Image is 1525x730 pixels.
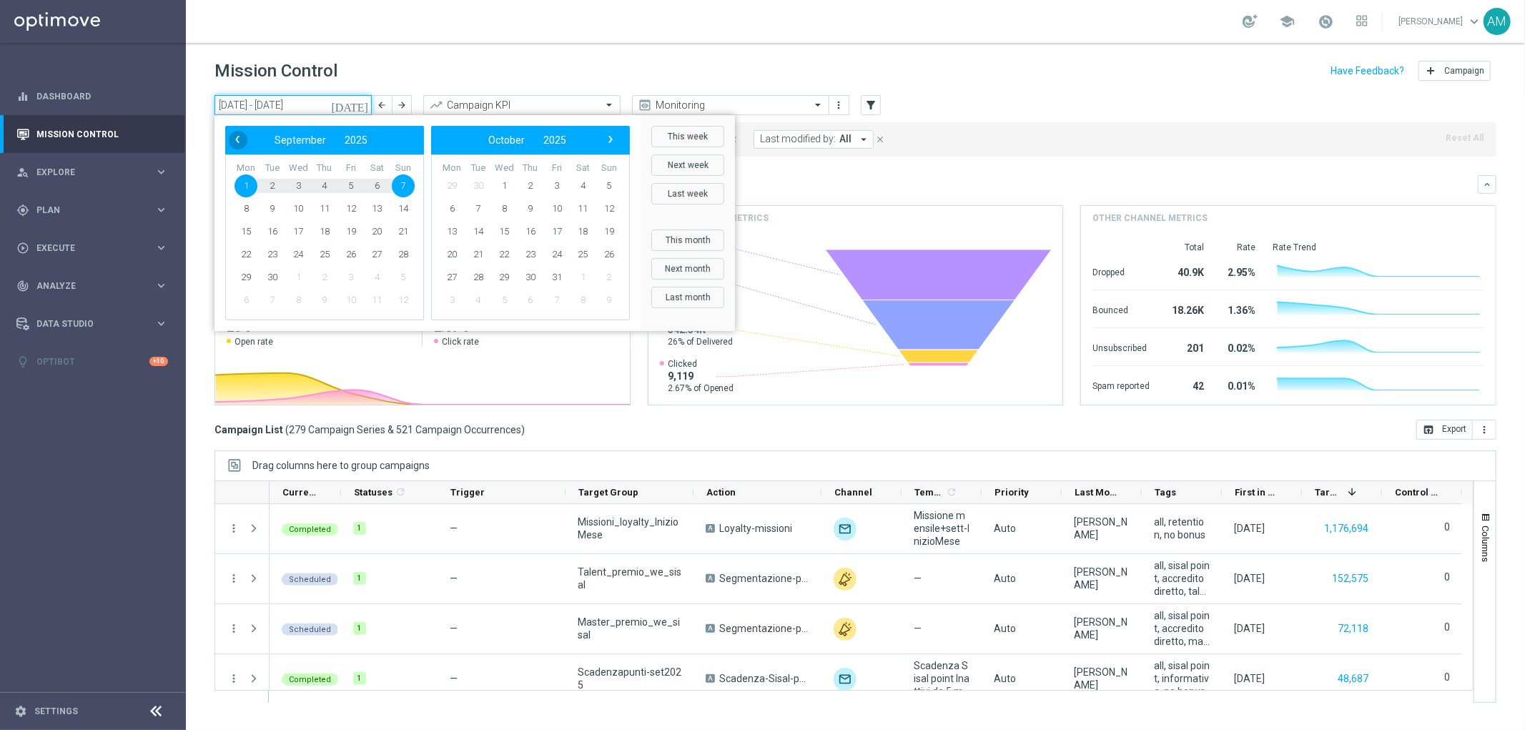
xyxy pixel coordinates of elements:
[440,174,463,197] span: 29
[235,197,257,220] span: 8
[1473,420,1496,440] button: more_vert
[287,174,310,197] span: 3
[215,554,270,604] div: Press SPACE to select this row.
[754,130,874,149] button: Last modified by: All arrow_drop_down
[227,672,240,685] i: more_vert
[365,289,388,312] span: 11
[16,166,29,179] i: person_search
[546,197,568,220] span: 10
[392,174,415,197] span: 7
[493,289,515,312] span: 5
[392,266,415,289] span: 5
[1167,335,1204,358] div: 201
[435,131,619,149] bs-datepicker-navigation-view: ​ ​ ​
[1482,179,1492,189] i: keyboard_arrow_down
[1074,566,1130,591] div: Alessandro Giannotta
[16,129,169,140] button: Mission Control
[392,289,415,312] span: 12
[450,523,458,534] span: —
[668,358,734,370] span: Clicked
[227,622,240,635] i: more_vert
[1273,242,1484,253] div: Rate Trend
[365,243,388,266] span: 27
[261,266,284,289] span: 30
[289,423,521,436] span: 279 Campaign Series & 521 Campaign Occurrences
[1425,65,1436,77] i: add
[1323,520,1370,538] button: 1,176,694
[543,134,566,146] span: 2025
[289,525,331,534] span: Completed
[287,289,310,312] span: 8
[16,115,168,153] div: Mission Control
[706,624,715,633] span: A
[861,95,881,115] button: filter_alt
[282,522,338,536] colored-tag: Completed
[534,131,576,149] button: 2025
[36,244,154,252] span: Execute
[423,95,621,115] ng-select: Campaign KPI
[214,423,525,436] h3: Campaign List
[235,289,257,312] span: 6
[651,183,724,204] button: Last week
[834,618,857,641] img: Other
[521,423,525,436] span: )
[392,220,415,243] span: 21
[493,220,515,243] span: 15
[493,174,515,197] span: 1
[353,572,366,585] div: 1
[353,522,366,535] div: 1
[365,197,388,220] span: 13
[214,95,372,115] input: Select date range
[518,162,544,174] th: weekday
[1336,620,1370,638] button: 72,118
[282,487,317,498] span: Current Status
[598,174,621,197] span: 5
[235,243,257,266] span: 22
[16,166,154,179] div: Explore
[270,654,1462,704] div: Press SPACE to select this row.
[313,197,336,220] span: 11
[834,518,857,541] img: Optimail
[571,174,594,197] span: 4
[1074,516,1130,541] div: Chiara Pigato
[944,484,957,500] span: Calculate column
[651,230,724,251] button: This month
[598,197,621,220] span: 12
[601,130,620,149] span: ›
[340,266,362,289] span: 3
[834,568,857,591] img: Other
[1167,373,1204,396] div: 42
[1331,66,1404,76] input: Have Feedback?
[1444,621,1450,633] label: 0
[995,487,1029,498] span: Priority
[1092,373,1150,396] div: Spam reported
[235,174,257,197] span: 1
[252,460,430,471] div: Row Groups
[16,356,169,368] button: lightbulb Optibot +10
[1167,242,1204,253] div: Total
[261,243,284,266] span: 23
[1423,424,1434,435] i: open_in_browser
[233,162,260,174] th: weekday
[465,162,492,174] th: weekday
[546,220,568,243] span: 17
[571,266,594,289] span: 1
[340,220,362,243] span: 19
[313,220,336,243] span: 18
[546,174,568,197] span: 3
[651,126,724,147] button: This week
[706,574,715,583] span: A
[1444,521,1450,533] label: 0
[1154,516,1210,541] span: all, retention, no bonus
[260,162,286,174] th: weekday
[154,165,168,179] i: keyboard_arrow_right
[546,243,568,266] span: 24
[914,487,944,498] span: Templates
[467,289,490,312] span: 4
[1279,14,1295,29] span: school
[16,167,169,178] div: person_search Explore keyboard_arrow_right
[365,220,388,243] span: 20
[467,266,490,289] span: 28
[287,266,310,289] span: 1
[340,243,362,266] span: 26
